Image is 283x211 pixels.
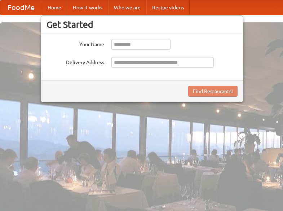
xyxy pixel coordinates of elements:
[188,86,238,97] button: Find Restaurants!
[47,39,104,48] label: Your Name
[47,57,104,66] label: Delivery Address
[146,0,190,15] a: Recipe videos
[47,19,238,30] h3: Get Started
[67,0,108,15] a: How it works
[108,0,146,15] a: Who we are
[42,0,67,15] a: Home
[0,0,42,15] a: FoodMe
